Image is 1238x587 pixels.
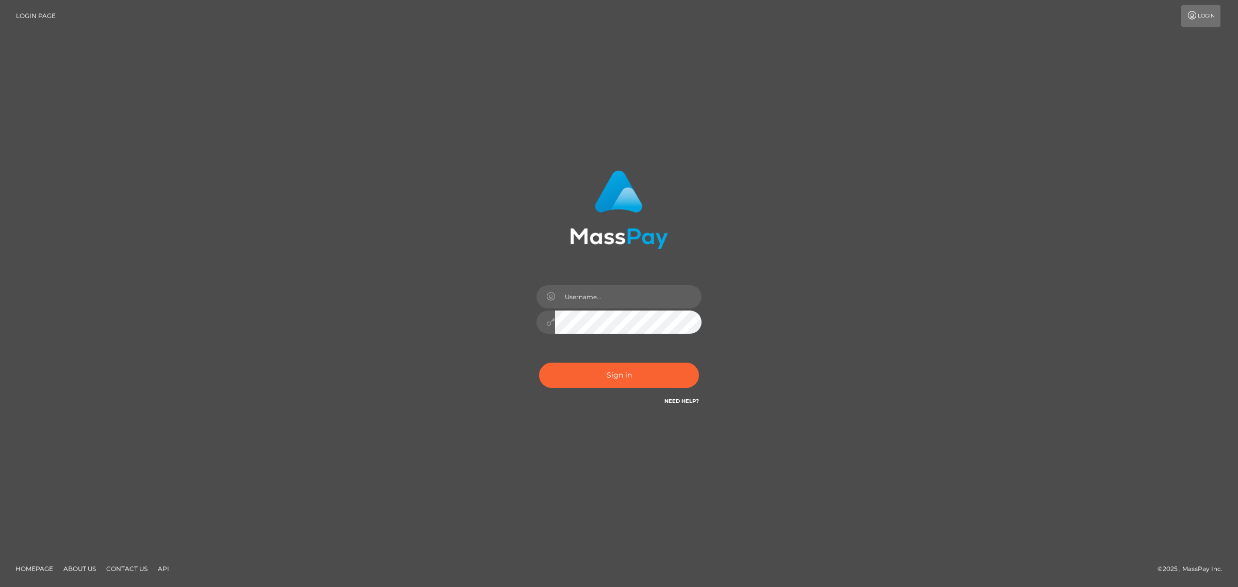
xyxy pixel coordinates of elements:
a: Login [1181,5,1220,27]
a: Homepage [11,561,57,577]
a: About Us [59,561,100,577]
a: API [154,561,173,577]
button: Sign in [539,363,699,388]
input: Username... [555,285,702,308]
div: © 2025 , MassPay Inc. [1158,563,1230,575]
img: MassPay Login [570,170,668,249]
a: Contact Us [102,561,152,577]
a: Need Help? [664,398,699,404]
a: Login Page [16,5,56,27]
